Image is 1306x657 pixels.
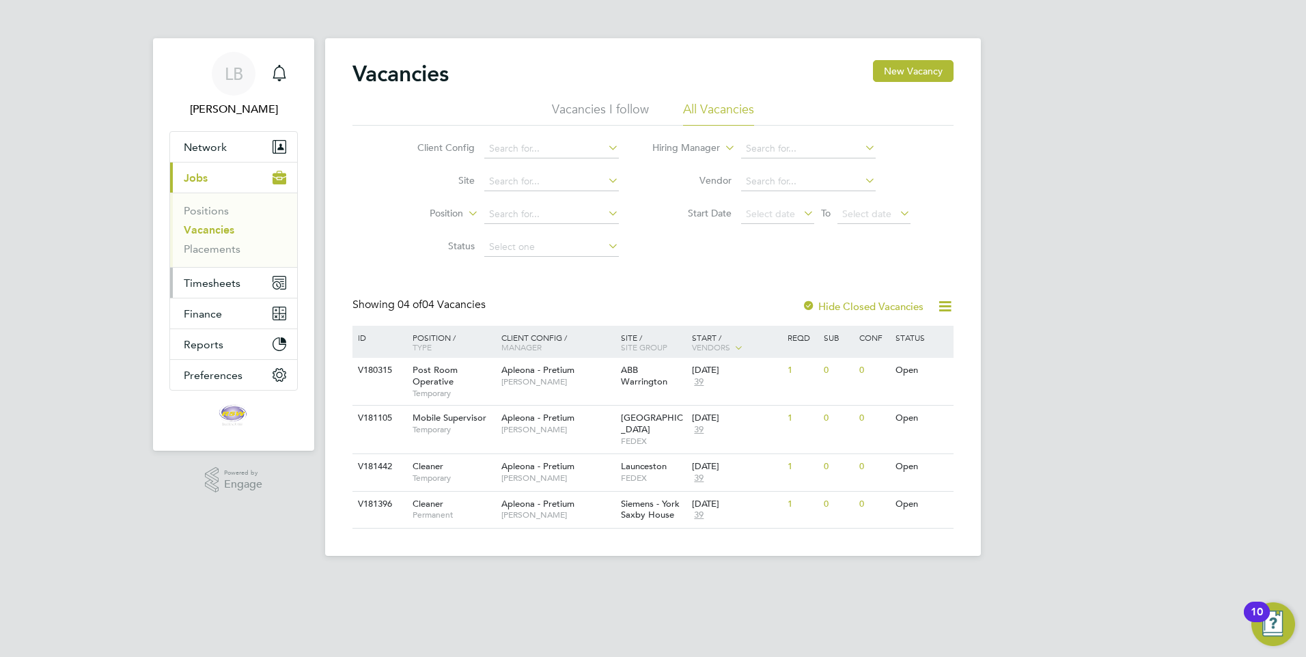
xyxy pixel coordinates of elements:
[784,492,820,517] div: 1
[621,473,686,484] span: FEDEX
[802,300,923,313] label: Hide Closed Vacancies
[413,364,458,387] span: Post Room Operative
[892,492,951,517] div: Open
[184,204,229,217] a: Positions
[184,242,240,255] a: Placements
[784,406,820,431] div: 1
[205,467,263,493] a: Powered byEngage
[784,358,820,383] div: 1
[692,424,706,436] span: 39
[501,341,542,352] span: Manager
[621,412,683,435] span: [GEOGRAPHIC_DATA]
[402,326,498,359] div: Position /
[184,277,240,290] span: Timesheets
[498,326,617,359] div: Client Config /
[413,498,443,509] span: Cleaner
[396,240,475,252] label: Status
[892,406,951,431] div: Open
[484,139,619,158] input: Search for...
[413,509,495,520] span: Permanent
[169,101,298,117] span: Lee Brown
[184,369,242,382] span: Preferences
[741,172,876,191] input: Search for...
[817,204,835,222] span: To
[501,473,614,484] span: [PERSON_NAME]
[621,364,667,387] span: ABB Warrington
[170,163,297,193] button: Jobs
[184,223,234,236] a: Vacancies
[355,358,402,383] div: V180315
[784,326,820,349] div: Reqd
[413,473,495,484] span: Temporary
[746,208,795,220] span: Select date
[653,207,732,219] label: Start Date
[856,358,891,383] div: 0
[1251,612,1263,630] div: 10
[621,341,667,352] span: Site Group
[501,498,574,509] span: Apleona - Pretium
[170,193,297,267] div: Jobs
[501,460,574,472] span: Apleona - Pretium
[184,338,223,351] span: Reports
[170,329,297,359] button: Reports
[484,205,619,224] input: Search for...
[621,498,680,521] span: Siemens - York Saxby House
[184,171,208,184] span: Jobs
[501,364,574,376] span: Apleona - Pretium
[692,413,781,424] div: [DATE]
[621,460,667,472] span: Launceston
[501,424,614,435] span: [PERSON_NAME]
[355,326,402,349] div: ID
[552,101,649,126] li: Vacancies I follow
[501,412,574,423] span: Apleona - Pretium
[170,132,297,162] button: Network
[169,404,298,426] a: Go to home page
[692,499,781,510] div: [DATE]
[413,388,495,399] span: Temporary
[689,326,784,360] div: Start /
[692,461,781,473] div: [DATE]
[692,376,706,388] span: 39
[413,424,495,435] span: Temporary
[396,174,475,186] label: Site
[153,38,314,451] nav: Main navigation
[856,454,891,479] div: 0
[396,141,475,154] label: Client Config
[892,454,951,479] div: Open
[385,207,463,221] label: Position
[398,298,486,311] span: 04 Vacancies
[683,101,754,126] li: All Vacancies
[170,360,297,390] button: Preferences
[692,509,706,521] span: 39
[398,298,422,311] span: 04 of
[784,454,820,479] div: 1
[892,326,951,349] div: Status
[355,454,402,479] div: V181442
[413,341,432,352] span: Type
[820,326,856,349] div: Sub
[484,172,619,191] input: Search for...
[856,326,891,349] div: Conf
[1251,602,1295,646] button: Open Resource Center, 10 new notifications
[856,492,891,517] div: 0
[225,65,243,83] span: LB
[224,479,262,490] span: Engage
[169,52,298,117] a: LB[PERSON_NAME]
[741,139,876,158] input: Search for...
[692,341,730,352] span: Vendors
[692,473,706,484] span: 39
[820,406,856,431] div: 0
[501,509,614,520] span: [PERSON_NAME]
[873,60,954,82] button: New Vacancy
[170,268,297,298] button: Timesheets
[170,298,297,328] button: Finance
[216,404,251,426] img: rswltd-logo-retina.png
[892,358,951,383] div: Open
[501,376,614,387] span: [PERSON_NAME]
[355,492,402,517] div: V181396
[820,492,856,517] div: 0
[352,298,488,312] div: Showing
[842,208,891,220] span: Select date
[484,238,619,257] input: Select one
[617,326,689,359] div: Site /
